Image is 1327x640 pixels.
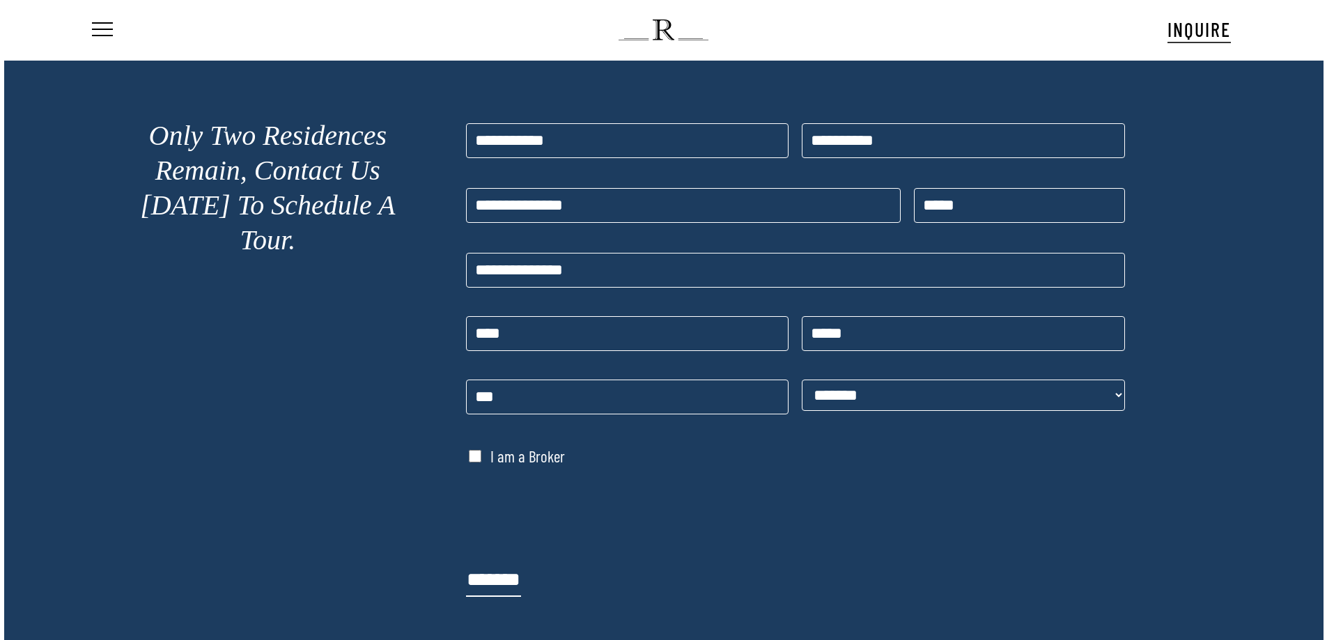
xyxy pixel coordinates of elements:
[89,23,113,38] a: Navigation Menu
[1167,16,1231,43] a: INQUIRE
[136,118,400,258] h2: Only Two Residences Remain, Contact Us [DATE] To Schedule A Tour.
[466,495,678,549] iframe: reCAPTCHA
[490,447,565,465] label: I am a Broker
[619,19,708,40] img: The Regent
[1167,17,1231,41] span: INQUIRE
